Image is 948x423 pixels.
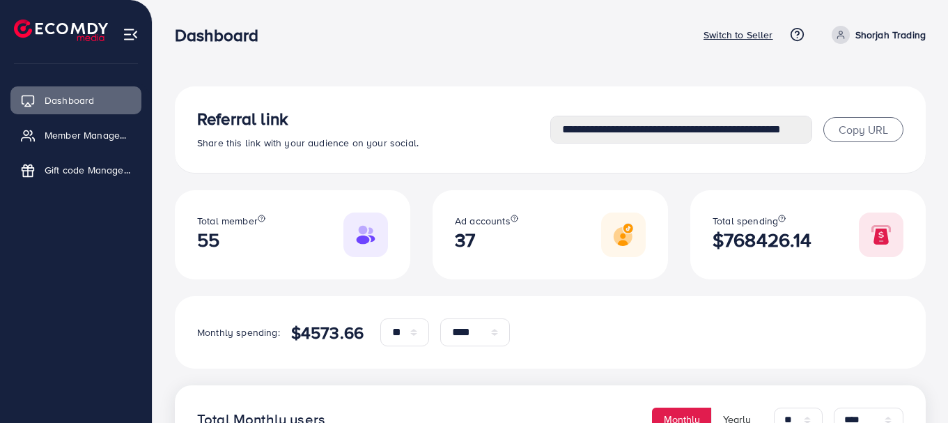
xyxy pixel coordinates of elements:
p: Monthly spending: [197,324,280,341]
p: Switch to Seller [704,26,773,43]
p: Shorjah Trading [855,26,926,43]
button: Copy URL [823,117,903,142]
img: logo [14,20,108,41]
span: Total spending [713,214,778,228]
span: Share this link with your audience on your social. [197,136,419,150]
h3: Dashboard [175,25,270,45]
a: Member Management [10,121,141,149]
img: Responsive image [601,213,646,257]
span: Member Management [45,128,131,142]
img: Responsive image [343,213,388,257]
span: Copy URL [839,122,888,137]
h2: 55 [197,229,265,252]
img: menu [123,26,139,43]
h2: $768426.14 [713,229,812,252]
h4: $4573.66 [291,323,364,343]
span: Total member [197,214,258,228]
h3: Referral link [197,109,550,129]
span: Gift code Management [45,163,131,177]
span: Ad accounts [455,214,511,228]
a: Dashboard [10,86,141,114]
a: Gift code Management [10,156,141,184]
h2: 37 [455,229,518,252]
img: Responsive image [859,213,903,257]
span: Dashboard [45,93,94,107]
iframe: Chat [889,360,938,413]
a: Shorjah Trading [826,26,926,44]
